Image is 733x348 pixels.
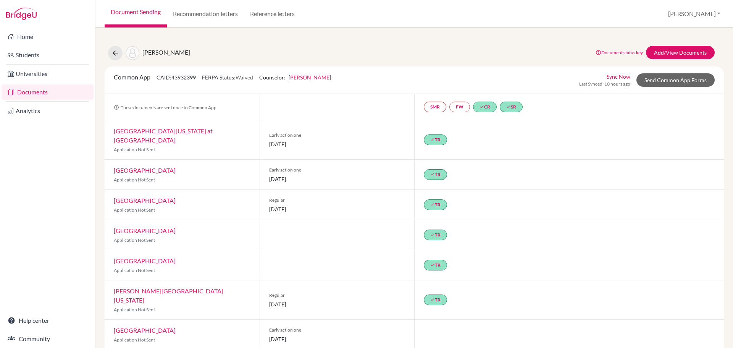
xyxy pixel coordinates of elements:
[430,137,435,142] i: done
[2,47,94,63] a: Students
[424,295,447,305] a: doneTR
[114,257,176,264] a: [GEOGRAPHIC_DATA]
[424,230,447,240] a: doneTR
[2,313,94,328] a: Help center
[269,335,405,343] span: [DATE]
[596,50,643,55] a: Document status key
[114,237,155,243] span: Application Not Sent
[480,104,484,109] i: done
[2,103,94,118] a: Analytics
[2,84,94,100] a: Documents
[430,262,435,267] i: done
[289,74,331,81] a: [PERSON_NAME]
[202,74,253,81] span: FERPA Status:
[157,74,196,81] span: CAID: 43932399
[114,197,176,204] a: [GEOGRAPHIC_DATA]
[114,267,155,273] span: Application Not Sent
[114,105,216,110] span: These documents are sent once to Common App
[636,73,715,87] a: Send Common App Forms
[6,8,37,20] img: Bridge-U
[424,260,447,270] a: doneTR
[646,46,715,59] a: Add/View Documents
[269,167,405,173] span: Early action one
[269,175,405,183] span: [DATE]
[424,199,447,210] a: doneTR
[665,6,724,21] button: [PERSON_NAME]
[424,102,446,112] a: SMR
[269,132,405,139] span: Early action one
[114,177,155,183] span: Application Not Sent
[2,66,94,81] a: Universities
[2,29,94,44] a: Home
[114,227,176,234] a: [GEOGRAPHIC_DATA]
[473,102,497,112] a: doneCR
[236,74,253,81] span: Waived
[424,134,447,145] a: doneTR
[449,102,470,112] a: FW
[269,300,405,308] span: [DATE]
[2,331,94,346] a: Community
[269,327,405,333] span: Early action one
[114,327,176,334] a: [GEOGRAPHIC_DATA]
[114,307,155,312] span: Application Not Sent
[114,287,223,304] a: [PERSON_NAME][GEOGRAPHIC_DATA][US_STATE]
[259,74,331,81] span: Counselor:
[114,167,176,174] a: [GEOGRAPHIC_DATA]
[579,81,630,87] span: Last Synced: 10 hours ago
[424,169,447,180] a: doneTR
[506,104,511,109] i: done
[269,197,405,204] span: Regular
[430,202,435,207] i: done
[114,127,213,144] a: [GEOGRAPHIC_DATA][US_STATE] at [GEOGRAPHIC_DATA]
[269,292,405,299] span: Regular
[500,102,523,112] a: doneSR
[269,205,405,213] span: [DATE]
[269,140,405,148] span: [DATE]
[430,297,435,302] i: done
[114,73,150,81] span: Common App
[114,147,155,152] span: Application Not Sent
[142,49,190,56] span: [PERSON_NAME]
[607,73,630,81] a: Sync Now
[430,172,435,176] i: done
[114,207,155,213] span: Application Not Sent
[430,232,435,237] i: done
[114,337,155,343] span: Application Not Sent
